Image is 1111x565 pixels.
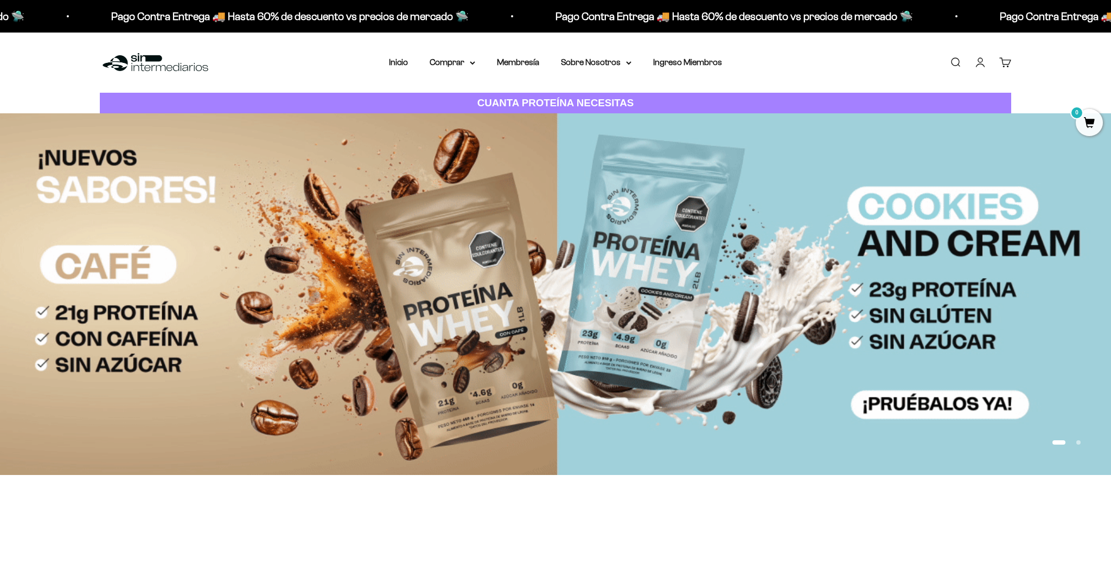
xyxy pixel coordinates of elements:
[100,93,1011,114] a: CUANTA PROTEÍNA NECESITAS
[477,97,634,108] strong: CUANTA PROTEÍNA NECESITAS
[430,55,475,69] summary: Comprar
[497,57,539,67] a: Membresía
[1070,106,1083,119] mark: 0
[653,57,722,67] a: Ingreso Miembros
[1076,118,1103,130] a: 0
[561,55,631,69] summary: Sobre Nosotros
[106,8,463,25] p: Pago Contra Entrega 🚚 Hasta 60% de descuento vs precios de mercado 🛸
[389,57,408,67] a: Inicio
[550,8,908,25] p: Pago Contra Entrega 🚚 Hasta 60% de descuento vs precios de mercado 🛸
